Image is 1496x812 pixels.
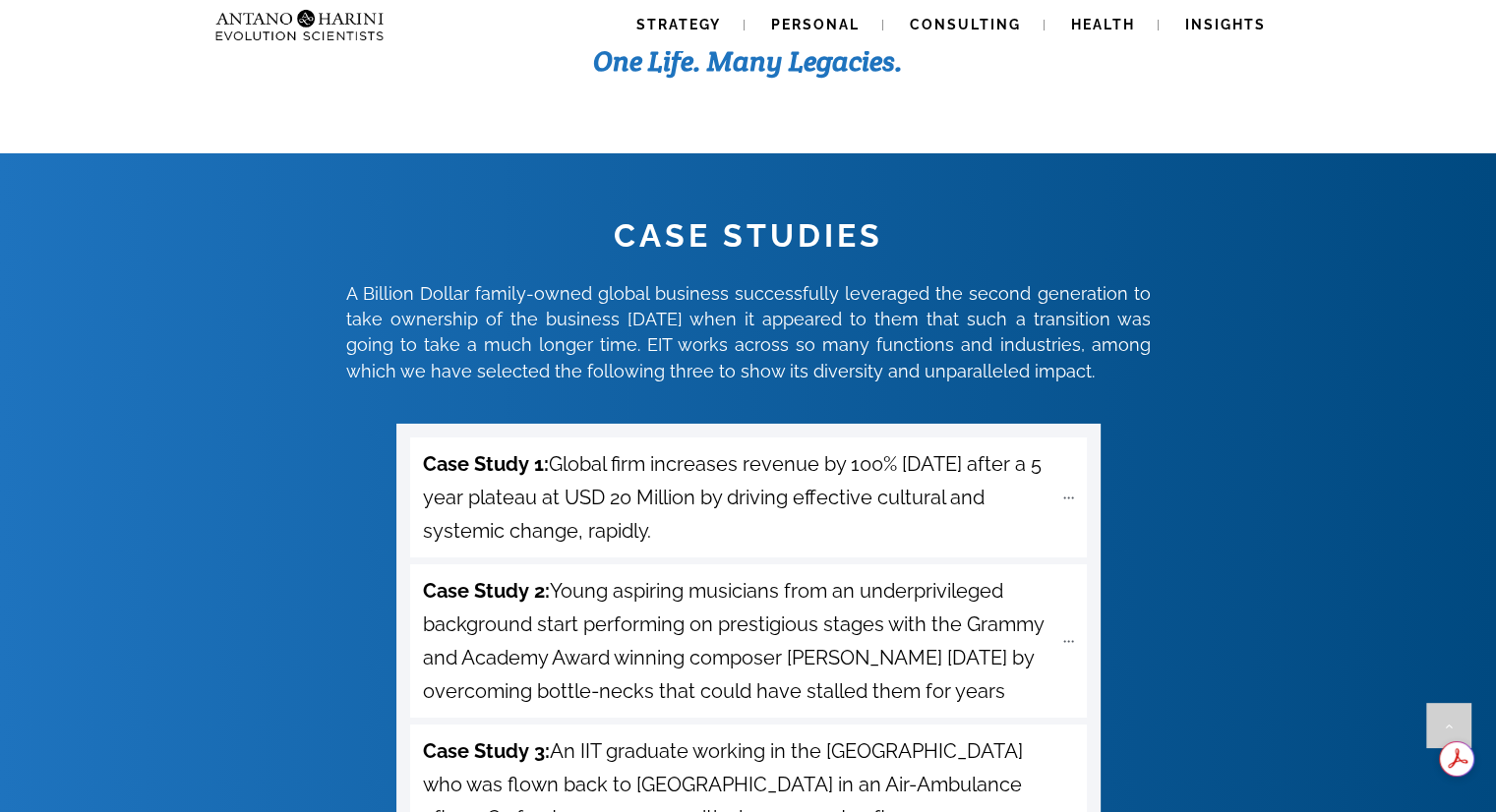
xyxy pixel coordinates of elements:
h1: CASE STUDIES [346,215,1151,257]
span: Young aspiring musicians from an underprivileged background start performing on prestigious stage... [423,574,1052,708]
span: Global firm increases revenue by 100% [DATE] after a 5 year plateau at USD 20 Million by driving ... [423,447,1052,548]
strong: Case Study 1: [423,452,549,476]
span: Insights [1185,17,1266,32]
span: A Billion Dollar family-owned global business successfully leveraged the second generation to tak... [346,283,1151,381]
strong: Case Study 3: [423,739,550,763]
span: Strategy [636,17,721,32]
span: Health [1071,17,1135,32]
span: Consulting [910,17,1021,32]
b: One Life. Many Legacies. [593,43,903,79]
span: Personal [771,17,860,32]
strong: Case Study 2: [423,579,550,603]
